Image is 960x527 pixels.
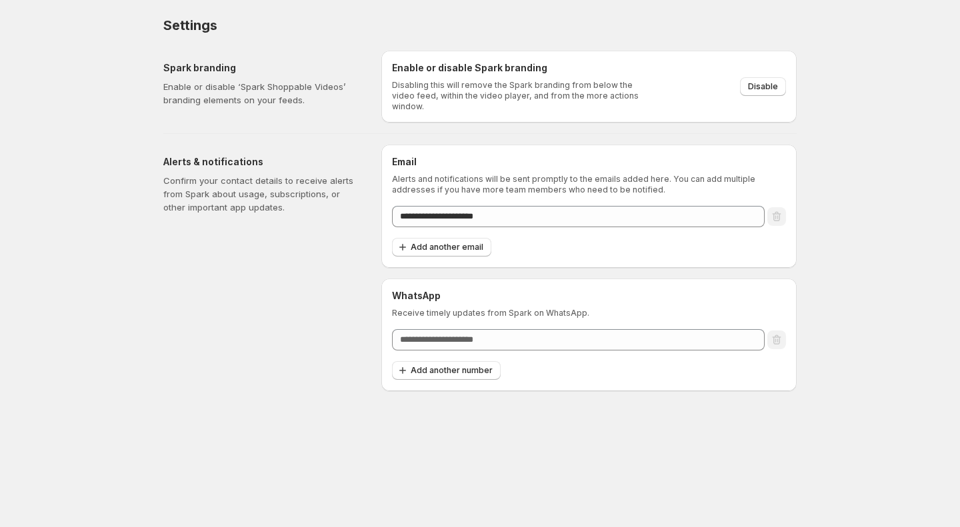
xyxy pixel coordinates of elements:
[411,242,483,253] span: Add another email
[411,365,493,376] span: Add another number
[392,61,647,75] h6: Enable or disable Spark branding
[748,81,778,92] span: Disable
[163,155,360,169] h5: Alerts & notifications
[740,77,786,96] button: Disable
[392,308,786,318] p: Receive timely updates from Spark on WhatsApp.
[163,17,217,33] span: Settings
[392,174,786,195] p: Alerts and notifications will be sent promptly to the emails added here. You can add multiple add...
[392,155,786,169] h6: Email
[392,80,647,112] p: Disabling this will remove the Spark branding from below the video feed, within the video player,...
[163,61,360,75] h5: Spark branding
[163,80,360,107] p: Enable or disable ‘Spark Shoppable Videos’ branding elements on your feeds.
[163,174,360,214] p: Confirm your contact details to receive alerts from Spark about usage, subscriptions, or other im...
[392,238,491,257] button: Add another email
[392,289,786,302] h6: WhatsApp
[392,361,501,380] button: Add another number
